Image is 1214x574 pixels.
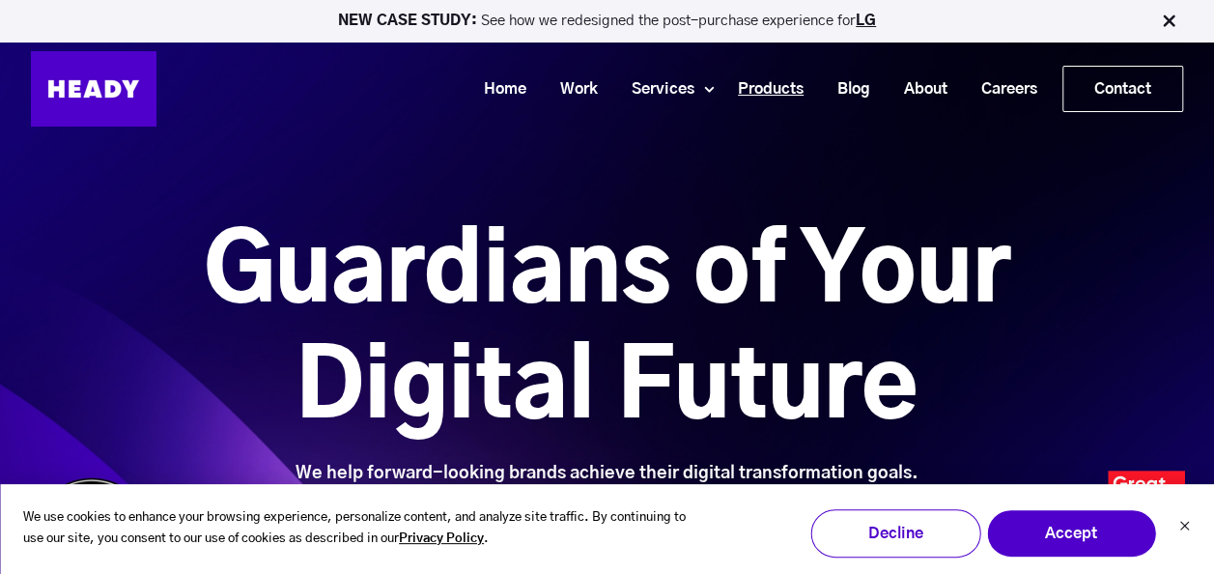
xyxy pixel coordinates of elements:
p: See how we redesigned the post-purchase experience for [9,14,1205,28]
button: Dismiss cookie banner [1178,518,1190,538]
a: Products [714,72,813,107]
a: Services [607,72,704,107]
a: Careers [957,72,1047,107]
a: Work [536,72,607,107]
img: Close Bar [1159,12,1178,31]
a: Privacy Policy [399,529,484,551]
a: LG [856,14,876,28]
div: Navigation Menu [176,66,1183,112]
a: Home [460,72,536,107]
p: We use cookies to enhance your browsing experience, personalize content, and analyze site traffic... [23,507,705,552]
h1: Guardians of Your Digital Future [96,215,1118,447]
strong: NEW CASE STUDY: [338,14,481,28]
a: Contact [1063,67,1182,111]
a: Blog [813,72,880,107]
img: Heady_Logo_Web-01 (1) [31,51,156,127]
button: Decline [810,509,980,558]
div: We help forward-looking brands achieve their digital transformation goals. [96,463,1118,484]
button: Accept [986,509,1156,558]
a: About [880,72,957,107]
